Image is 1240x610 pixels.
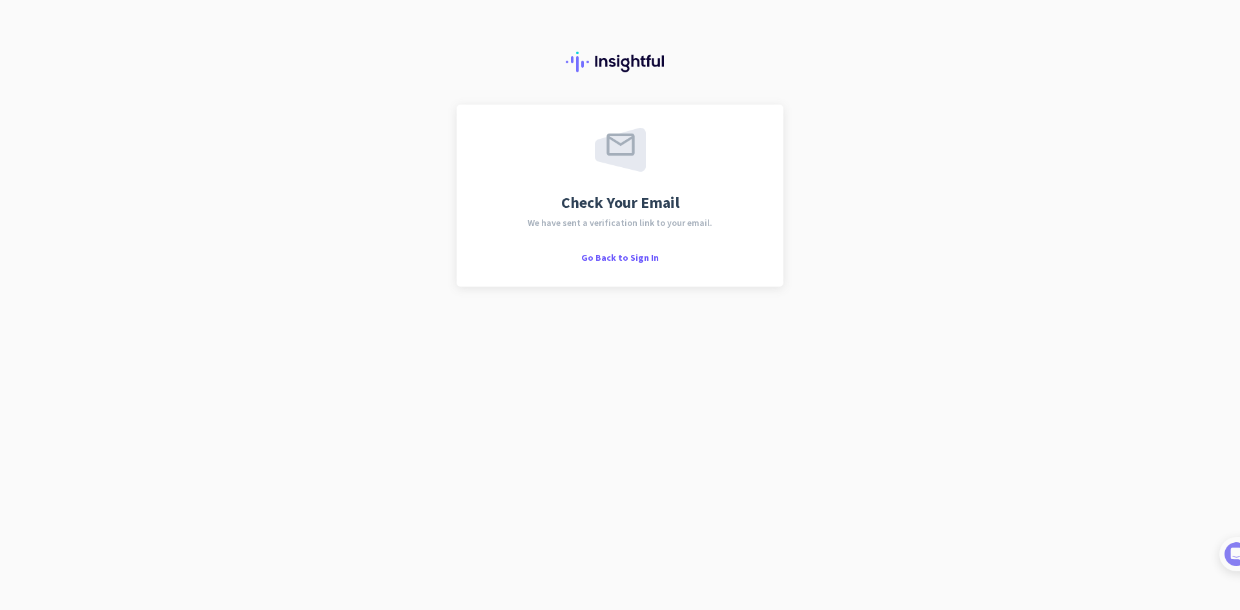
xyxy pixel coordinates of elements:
span: Check Your Email [561,195,679,210]
img: email-sent [595,128,646,172]
span: Go Back to Sign In [581,252,659,263]
img: Insightful [566,52,674,72]
span: We have sent a verification link to your email. [528,218,712,227]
